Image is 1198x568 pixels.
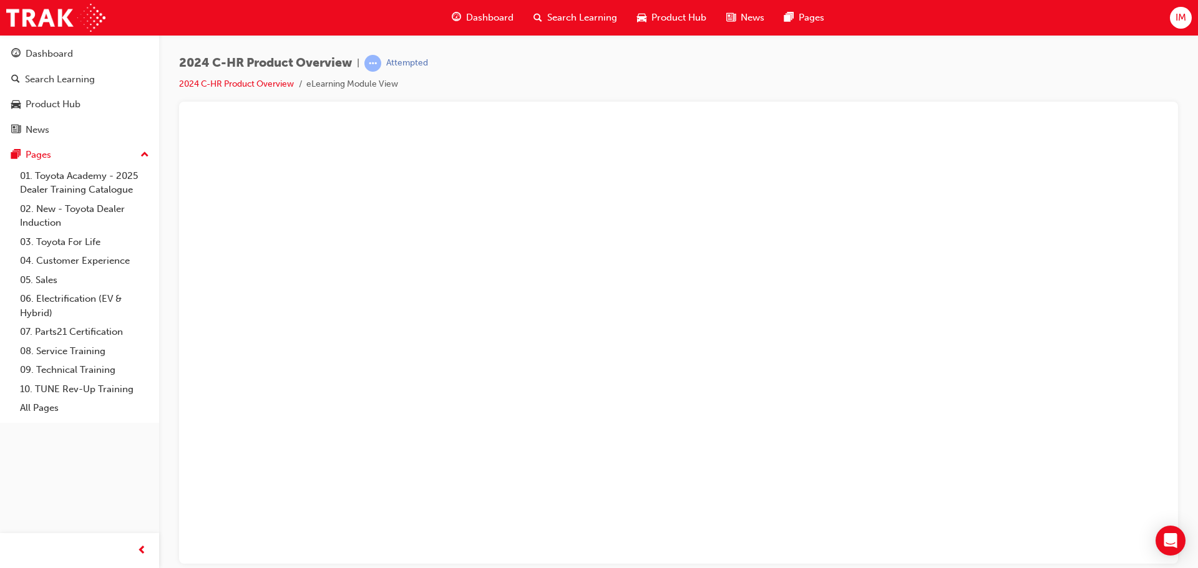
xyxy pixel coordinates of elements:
[15,322,154,342] a: 07. Parts21 Certification
[533,10,542,26] span: search-icon
[799,11,824,25] span: Pages
[15,200,154,233] a: 02. New - Toyota Dealer Induction
[15,166,154,200] a: 01. Toyota Academy - 2025 Dealer Training Catalogue
[726,10,736,26] span: news-icon
[442,5,524,31] a: guage-iconDashboard
[651,11,706,25] span: Product Hub
[15,342,154,361] a: 08. Service Training
[627,5,716,31] a: car-iconProduct Hub
[364,55,381,72] span: learningRecordVerb_ATTEMPT-icon
[11,74,20,85] span: search-icon
[774,5,834,31] a: pages-iconPages
[466,11,514,25] span: Dashboard
[1170,7,1192,29] button: IM
[386,57,428,69] div: Attempted
[357,56,359,70] span: |
[5,42,154,65] a: Dashboard
[716,5,774,31] a: news-iconNews
[11,49,21,60] span: guage-icon
[1156,526,1186,556] div: Open Intercom Messenger
[25,72,95,87] div: Search Learning
[5,143,154,166] button: Pages
[5,118,154,142] a: News
[5,40,154,143] button: DashboardSearch LearningProduct HubNews
[637,10,646,26] span: car-icon
[26,97,80,112] div: Product Hub
[15,289,154,322] a: 06. Electrification (EV & Hybrid)
[140,147,149,163] span: up-icon
[179,56,352,70] span: 2024 C-HR Product Overview
[15,233,154,252] a: 03. Toyota For Life
[179,79,294,89] a: 2024 C-HR Product Overview
[26,47,73,61] div: Dashboard
[15,271,154,290] a: 05. Sales
[524,5,627,31] a: search-iconSearch Learning
[784,10,794,26] span: pages-icon
[306,77,398,92] li: eLearning Module View
[11,150,21,161] span: pages-icon
[137,543,147,559] span: prev-icon
[741,11,764,25] span: News
[452,10,461,26] span: guage-icon
[26,148,51,162] div: Pages
[1176,11,1186,25] span: IM
[5,93,154,116] a: Product Hub
[11,99,21,110] span: car-icon
[547,11,617,25] span: Search Learning
[11,125,21,136] span: news-icon
[5,68,154,91] a: Search Learning
[15,251,154,271] a: 04. Customer Experience
[26,123,49,137] div: News
[15,398,154,418] a: All Pages
[6,4,105,32] img: Trak
[15,360,154,380] a: 09. Technical Training
[15,380,154,399] a: 10. TUNE Rev-Up Training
